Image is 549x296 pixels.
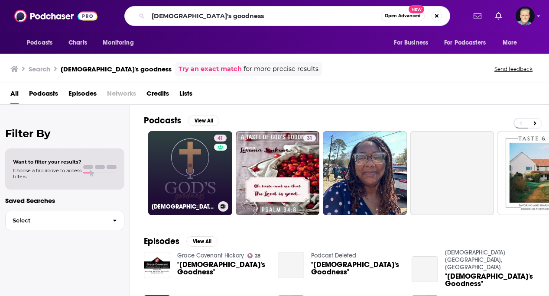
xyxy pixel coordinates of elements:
img: Podchaser - Follow, Share and Rate Podcasts [14,8,97,24]
a: 28 [247,253,261,258]
a: "God's Goodness" [278,252,304,278]
a: "God's Goodness" [445,273,535,287]
input: Search podcasts, credits, & more... [148,9,381,23]
span: For Business [394,37,428,49]
a: "God's Goodness" [412,256,438,283]
h2: Episodes [144,236,179,247]
a: 31 [236,131,320,215]
button: Send feedback [492,65,535,73]
span: Want to filter your results? [13,159,81,165]
a: Podcasts [29,87,58,104]
a: 31 [303,135,316,142]
a: 41 [214,135,227,142]
span: "[DEMOGRAPHIC_DATA]'s Goodness" [311,261,401,276]
h2: Filter By [5,127,124,140]
button: Show profile menu [516,6,535,26]
span: For Podcasters [444,37,486,49]
a: New Hope Church Hilo, HI [445,249,505,271]
a: PodcastsView All [144,115,219,126]
span: More [503,37,517,49]
p: Saved Searches [5,196,124,205]
a: EpisodesView All [144,236,218,247]
button: View All [186,236,218,247]
span: "[DEMOGRAPHIC_DATA]'s Goodness" [177,261,267,276]
span: Logged in as JonesLiterary [516,6,535,26]
a: All [10,87,19,104]
a: Show notifications dropdown [492,9,505,23]
h3: [DEMOGRAPHIC_DATA]'s goodness [61,65,172,73]
span: Networks [107,87,136,104]
span: Charts [68,37,87,49]
span: Open Advanced [385,14,421,18]
a: Episodes [68,87,97,104]
span: Monitoring [103,37,133,49]
a: Charts [63,35,92,51]
button: open menu [497,35,528,51]
button: open menu [21,35,64,51]
div: Search podcasts, credits, & more... [124,6,450,26]
span: Podcasts [27,37,52,49]
h3: Search [29,65,50,73]
button: open menu [97,35,145,51]
button: View All [188,116,219,126]
span: 41 [218,134,223,143]
a: Grace Covenant Hickory [177,252,244,259]
h2: Podcasts [144,115,181,126]
span: for more precise results [244,64,318,74]
button: open menu [388,35,439,51]
a: "God's Goodness" [311,261,401,276]
span: New [409,5,424,13]
span: "[DEMOGRAPHIC_DATA]'s Goodness" [445,273,535,287]
img: User Profile [516,6,535,26]
span: 31 [307,134,312,143]
a: Lists [179,87,192,104]
a: 41[DEMOGRAPHIC_DATA]'s Goodness Podcast: Strengthen Your Faith [148,131,232,215]
span: Choose a tab above to access filters. [13,167,81,180]
img: "God's Goodness" [144,252,170,278]
button: open menu [439,35,498,51]
h3: [DEMOGRAPHIC_DATA]'s Goodness Podcast: Strengthen Your Faith [152,203,214,210]
button: Select [5,211,124,230]
a: "God's Goodness" [177,261,267,276]
button: Open AdvancedNew [381,11,425,21]
a: Show notifications dropdown [470,9,485,23]
span: 28 [255,254,260,258]
a: Try an exact match [179,64,242,74]
a: Credits [146,87,169,104]
a: Podcast Deleted [311,252,356,259]
span: Select [6,218,106,223]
